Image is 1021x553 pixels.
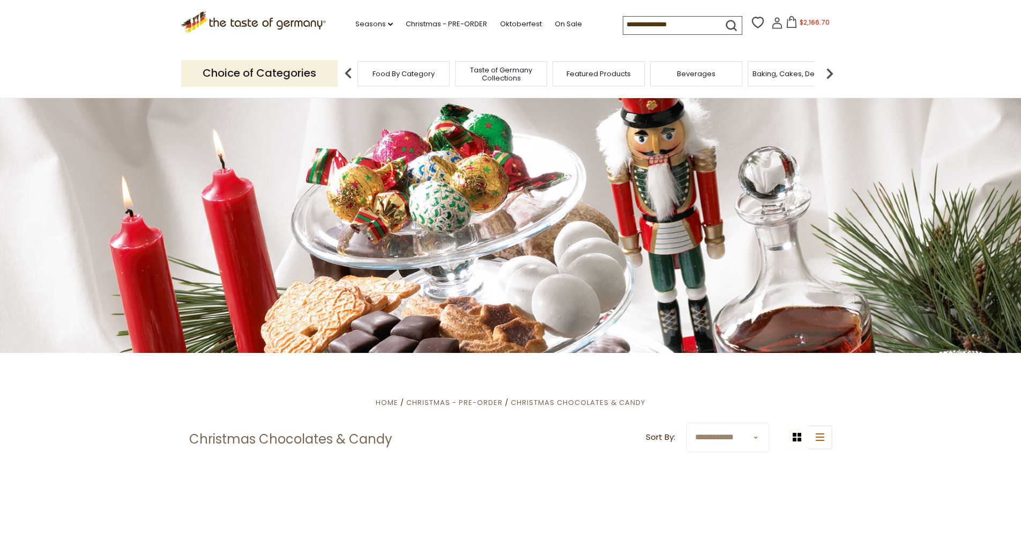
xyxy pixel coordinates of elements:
[338,63,359,84] img: previous arrow
[819,63,840,84] img: next arrow
[181,60,338,86] p: Choice of Categories
[567,70,631,78] a: Featured Products
[500,18,542,30] a: Oktoberfest
[646,431,675,444] label: Sort By:
[800,18,830,27] span: $2,166.70
[511,397,645,408] a: Christmas Chocolates & Candy
[785,16,831,32] button: $2,166.70
[677,70,716,78] a: Beverages
[372,70,435,78] a: Food By Category
[406,397,503,408] a: Christmas - PRE-ORDER
[355,18,393,30] a: Seasons
[555,18,582,30] a: On Sale
[406,18,487,30] a: Christmas - PRE-ORDER
[189,431,392,447] h1: Christmas Chocolates & Candy
[376,397,398,408] a: Home
[752,70,836,78] a: Baking, Cakes, Desserts
[458,66,544,82] a: Taste of Germany Collections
